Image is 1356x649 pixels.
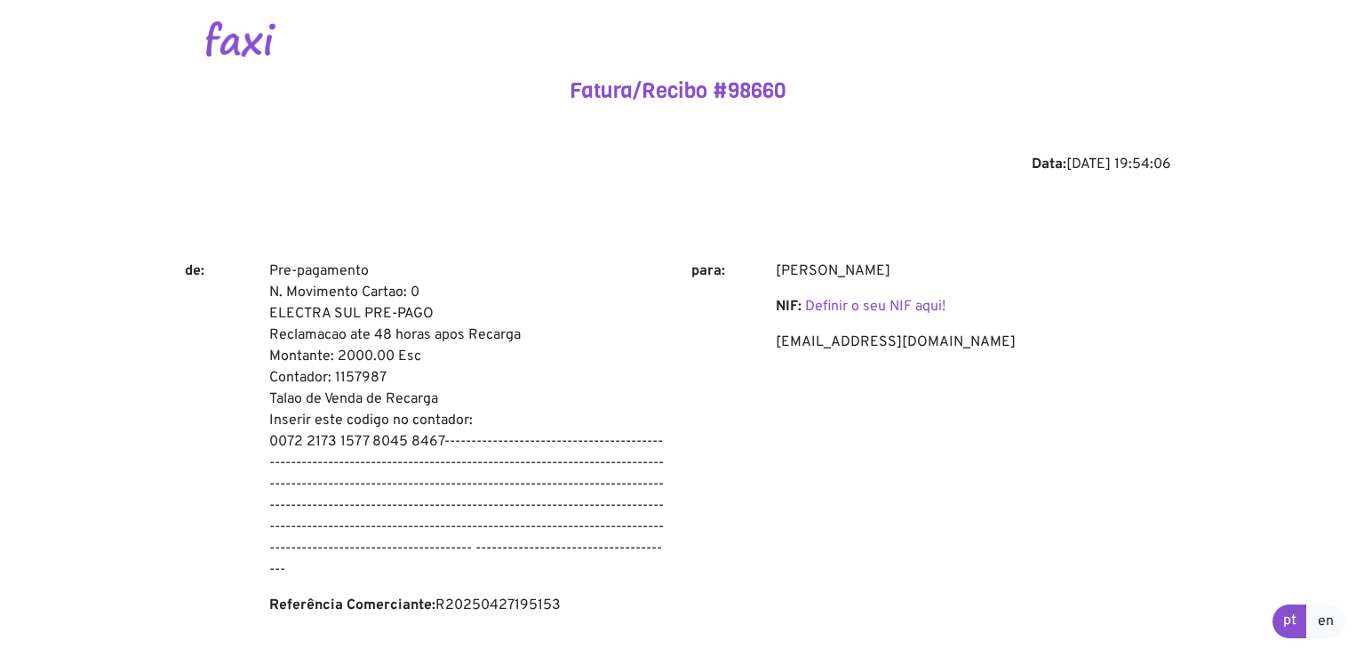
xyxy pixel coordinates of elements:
a: en [1306,605,1345,638]
p: [PERSON_NAME] [776,260,1171,282]
b: de: [185,262,204,280]
a: pt [1272,605,1307,638]
p: Pre-pagamento N. Movimento Cartao: 0 ELECTRA SUL PRE-PAGO Reclamacao ate 48 horas apos Recarga Mo... [269,260,665,581]
b: NIF: [776,298,802,316]
p: R20250427195153 [269,595,665,616]
h4: Fatura/Recibo #98660 [185,78,1171,104]
b: Referência Comerciante: [269,597,435,614]
div: [DATE] 19:54:06 [185,154,1171,175]
b: Data: [1032,156,1066,173]
p: [EMAIL_ADDRESS][DOMAIN_NAME] [776,332,1171,353]
b: para: [691,262,725,280]
a: Definir o seu NIF aqui! [805,298,945,316]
